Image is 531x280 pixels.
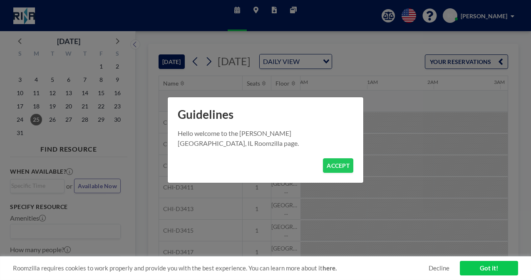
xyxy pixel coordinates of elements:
[323,264,337,272] a: here.
[460,261,518,275] a: Got it!
[323,158,353,173] button: ACCEPT
[178,128,353,148] p: Hello welcome to the [PERSON_NAME][GEOGRAPHIC_DATA], IL Roomzilla page.
[13,264,429,272] span: Roomzilla requires cookies to work properly and provide you with the best experience. You can lea...
[429,264,449,272] a: Decline
[168,97,363,128] h1: Guidelines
